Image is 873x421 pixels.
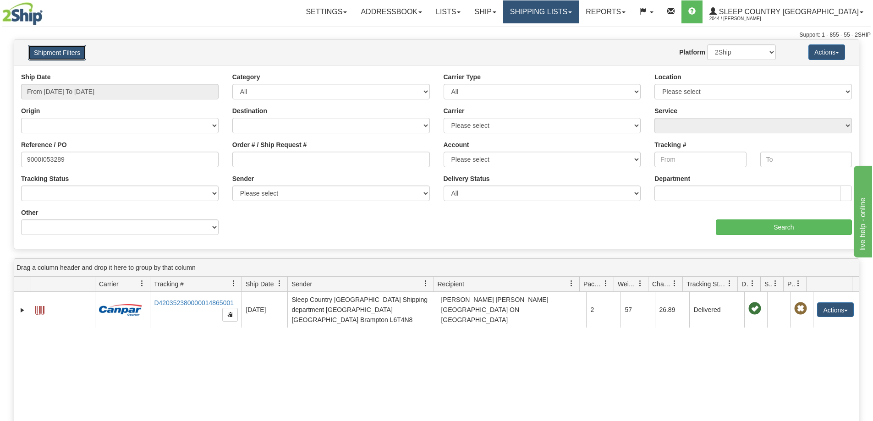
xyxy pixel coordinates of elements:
[686,279,726,289] span: Tracking Status
[299,0,354,23] a: Settings
[99,279,119,289] span: Carrier
[654,106,677,115] label: Service
[689,292,744,328] td: Delivered
[2,2,43,25] img: logo2044.jpg
[444,174,490,183] label: Delivery Status
[722,276,737,291] a: Tracking Status filter column settings
[667,276,682,291] a: Charge filter column settings
[654,152,746,167] input: From
[444,72,481,82] label: Carrier Type
[791,276,806,291] a: Pickup Status filter column settings
[437,292,586,328] td: [PERSON_NAME] [PERSON_NAME] [GEOGRAPHIC_DATA] ON [GEOGRAPHIC_DATA]
[503,0,579,23] a: Shipping lists
[787,279,795,289] span: Pickup Status
[564,276,579,291] a: Recipient filter column settings
[741,279,749,289] span: Delivery Status
[808,44,845,60] button: Actions
[242,292,287,328] td: [DATE]
[679,48,705,57] label: Platform
[21,174,69,183] label: Tracking Status
[154,299,234,306] a: D420352380000014865001
[226,276,242,291] a: Tracking # filter column settings
[35,302,44,317] a: Label
[7,5,85,16] div: live help - online
[467,0,503,23] a: Ship
[709,14,778,23] span: 2044 / [PERSON_NAME]
[716,219,852,235] input: Search
[817,302,854,317] button: Actions
[222,308,238,322] button: Copy to clipboard
[583,279,603,289] span: Packages
[21,106,40,115] label: Origin
[745,276,760,291] a: Delivery Status filter column settings
[620,292,655,328] td: 57
[444,140,469,149] label: Account
[768,276,783,291] a: Shipment Issues filter column settings
[21,140,67,149] label: Reference / PO
[232,106,267,115] label: Destination
[418,276,434,291] a: Sender filter column settings
[232,174,254,183] label: Sender
[429,0,467,23] a: Lists
[654,72,681,82] label: Location
[652,279,671,289] span: Charge
[764,279,772,289] span: Shipment Issues
[618,279,637,289] span: Weight
[99,304,142,316] img: 14 - Canpar
[14,259,859,277] div: grid grouping header
[703,0,870,23] a: Sleep Country [GEOGRAPHIC_DATA] 2044 / [PERSON_NAME]
[354,0,429,23] a: Addressbook
[291,279,312,289] span: Sender
[232,140,307,149] label: Order # / Ship Request #
[654,174,690,183] label: Department
[444,106,465,115] label: Carrier
[154,279,184,289] span: Tracking #
[852,164,872,257] iframe: chat widget
[586,292,620,328] td: 2
[21,72,51,82] label: Ship Date
[579,0,632,23] a: Reports
[2,31,871,39] div: Support: 1 - 855 - 55 - 2SHIP
[287,292,437,328] td: Sleep Country [GEOGRAPHIC_DATA] Shipping department [GEOGRAPHIC_DATA] [GEOGRAPHIC_DATA] Brampton ...
[272,276,287,291] a: Ship Date filter column settings
[598,276,614,291] a: Packages filter column settings
[655,292,689,328] td: 26.89
[632,276,648,291] a: Weight filter column settings
[717,8,859,16] span: Sleep Country [GEOGRAPHIC_DATA]
[28,45,86,60] button: Shipment Filters
[232,72,260,82] label: Category
[21,208,38,217] label: Other
[246,279,274,289] span: Ship Date
[794,302,807,315] span: Pickup Not Assigned
[748,302,761,315] span: On time
[760,152,852,167] input: To
[134,276,150,291] a: Carrier filter column settings
[18,306,27,315] a: Expand
[438,279,464,289] span: Recipient
[654,140,686,149] label: Tracking #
